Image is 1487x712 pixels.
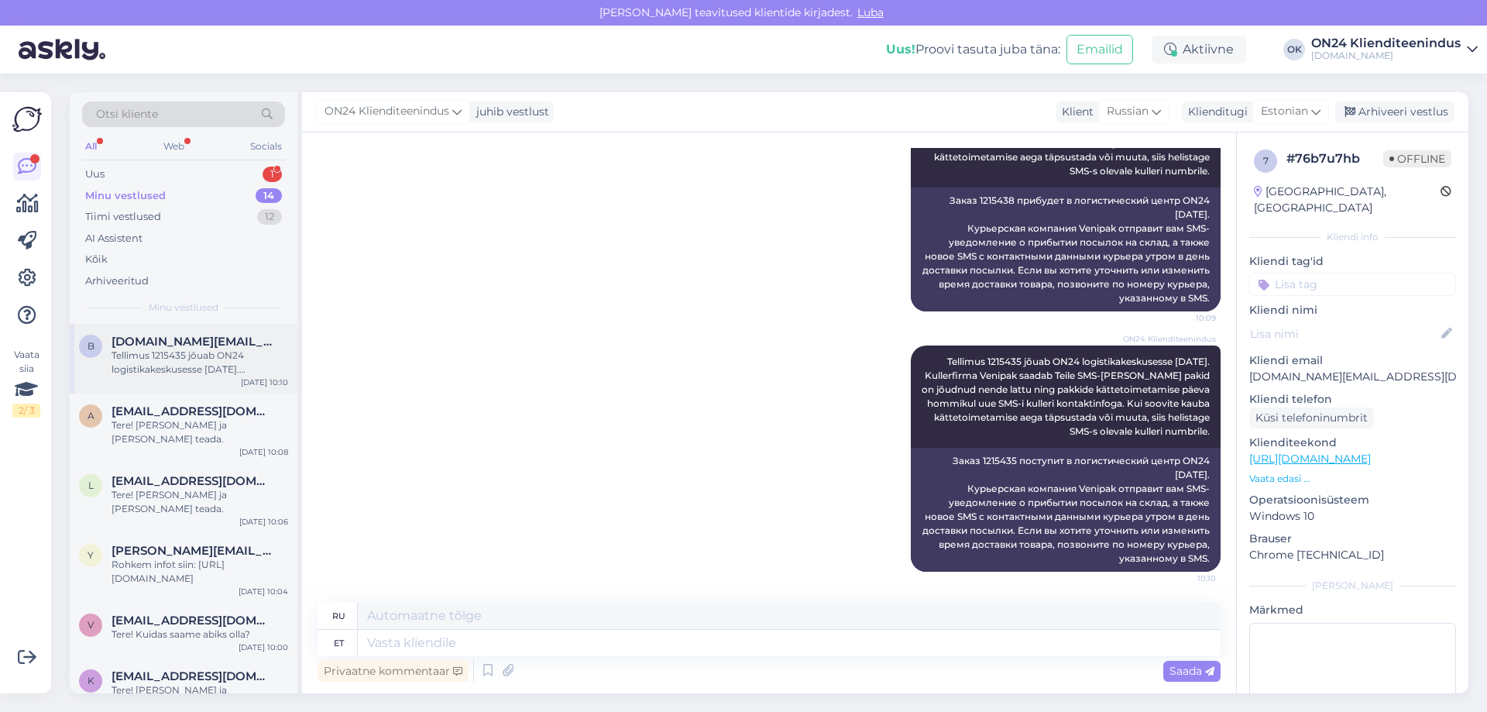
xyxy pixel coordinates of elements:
p: Kliendi email [1249,353,1456,369]
div: [DATE] 10:08 [239,446,288,458]
div: Tellimus 1215435 jõuab ON24 logistikakeskusesse [DATE]. Kullerfirma Venipak saadab Teile SMS-[PER... [112,349,288,377]
span: 10:09 [1158,312,1216,324]
div: [GEOGRAPHIC_DATA], [GEOGRAPHIC_DATA] [1254,184,1441,216]
div: Kliendi info [1249,230,1456,244]
p: [DOMAIN_NAME][EMAIL_ADDRESS][DOMAIN_NAME] [1249,369,1456,385]
span: bajadera.gr@gmail.com [112,335,273,349]
div: Kõik [85,252,108,267]
img: Askly Logo [12,105,42,134]
b: Uus! [886,42,915,57]
p: Kliendi nimi [1249,302,1456,318]
span: vjyrgenson@gmail.com [112,614,273,628]
span: kairitamm7@gmail.com [112,669,273,683]
span: Otsi kliente [96,106,158,122]
span: l [88,480,94,491]
div: 1 [263,167,282,182]
div: Tere! [PERSON_NAME] ja [PERSON_NAME] teada. [112,418,288,446]
span: liisa1404@gmail.com [112,474,273,488]
p: Brauser [1249,531,1456,547]
div: Aktiivne [1152,36,1246,64]
div: Küsi telefoninumbrit [1249,408,1374,428]
div: Vaata siia [12,348,40,418]
span: Russian [1107,103,1149,120]
span: b [88,340,94,352]
div: # 76b7u7hb [1286,150,1383,168]
span: k [88,675,94,686]
div: [DATE] 10:04 [239,586,288,597]
div: Arhiveeritud [85,273,149,289]
p: Klienditeekond [1249,435,1456,451]
div: juhib vestlust [470,104,549,120]
div: Tiimi vestlused [85,209,161,225]
p: Kliendi telefon [1249,391,1456,408]
div: AI Assistent [85,231,143,246]
span: ON24 Klienditeenindus [1123,333,1216,345]
div: [DATE] 10:00 [239,641,288,653]
span: y [88,549,94,561]
a: [URL][DOMAIN_NAME] [1249,452,1371,466]
div: Socials [247,136,285,157]
div: Tere! [PERSON_NAME] ja [PERSON_NAME] teada. [112,683,288,711]
span: arvo.vabrit@gmail.com [112,404,273,418]
span: Estonian [1261,103,1308,120]
span: 7 [1263,155,1269,167]
span: a [88,410,94,421]
div: 12 [257,209,282,225]
span: yekaterina.yegorova.03@bk.ru [112,544,273,558]
div: Tere! Kuidas saame abiks olla? [112,628,288,641]
a: ON24 Klienditeenindus[DOMAIN_NAME] [1311,37,1478,62]
span: Luba [853,5,888,19]
button: Emailid [1066,35,1133,64]
p: Windows 10 [1249,508,1456,525]
span: Saada [1169,664,1214,678]
p: Vaata edasi ... [1249,472,1456,486]
div: [DATE] 10:06 [239,516,288,528]
span: v [88,619,94,631]
span: Offline [1383,150,1451,167]
div: All [82,136,100,157]
span: Tellimus 1215435 jõuab ON24 logistikakeskusesse [DATE]. Kullerfirma Venipak saadab Teile SMS-[PER... [922,356,1212,437]
div: Uus [85,167,105,182]
div: Заказ 1215438 прибудет в логистический центр ON24 [DATE]. Курьерская компания Venipak отправит ва... [911,187,1221,311]
div: ru [332,603,345,629]
div: Заказ 1215435 поступит в логистический центр ON24 [DATE]. Курьерская компания Venipak отправит ва... [911,448,1221,572]
div: [PERSON_NAME] [1249,579,1456,593]
span: Minu vestlused [149,301,218,315]
p: Operatsioonisüsteem [1249,492,1456,508]
div: Privaatne kommentaar [318,661,469,682]
div: Web [160,136,187,157]
div: [DOMAIN_NAME] [1311,50,1461,62]
p: Märkmed [1249,602,1456,618]
div: 2 / 3 [12,404,40,418]
p: Kliendi tag'id [1249,253,1456,270]
input: Lisa nimi [1250,325,1438,342]
div: Klienditugi [1182,104,1248,120]
div: et [334,630,344,656]
div: Tere! [PERSON_NAME] ja [PERSON_NAME] teada. [112,488,288,516]
span: ON24 Klienditeenindus [325,103,449,120]
div: [DATE] 10:10 [241,377,288,388]
div: Arhiveeri vestlus [1335,101,1454,122]
div: Rohkem infot siin: [URL][DOMAIN_NAME] [112,558,288,586]
div: Klient [1056,104,1094,120]
div: Proovi tasuta juba täna: [886,40,1060,59]
div: Minu vestlused [85,188,166,204]
div: OK [1283,39,1305,60]
div: ON24 Klienditeenindus [1311,37,1461,50]
span: 10:10 [1158,573,1216,584]
input: Lisa tag [1249,273,1456,296]
div: 14 [256,188,282,204]
p: Chrome [TECHNICAL_ID] [1249,547,1456,563]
